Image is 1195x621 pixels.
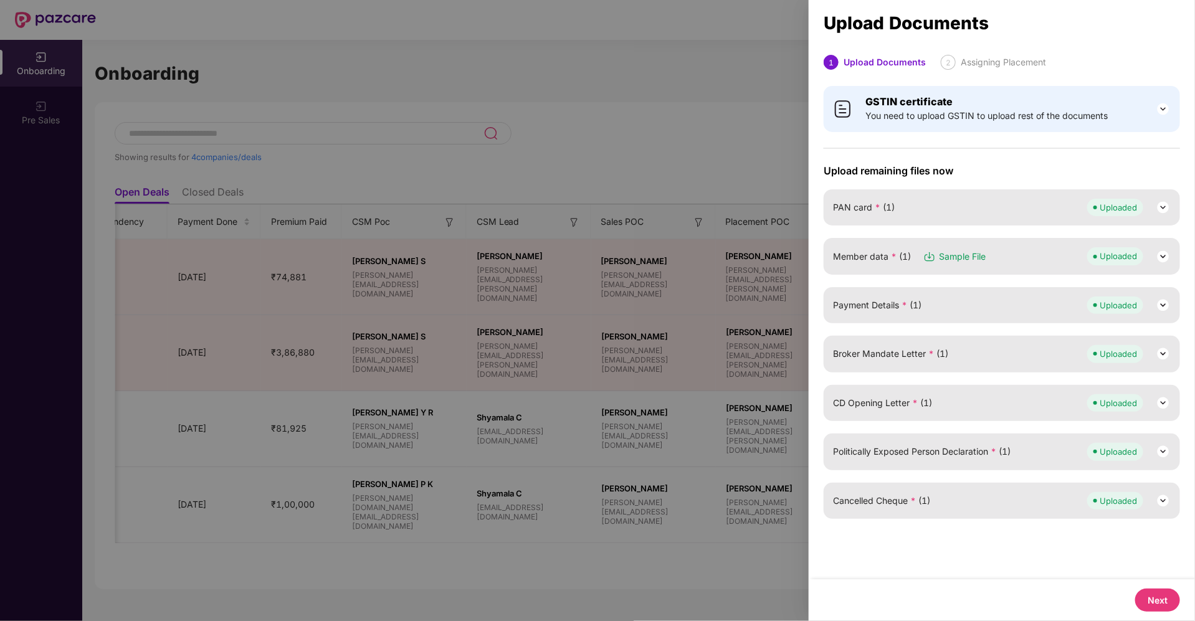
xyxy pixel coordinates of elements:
img: svg+xml;base64,PHN2ZyB3aWR0aD0iMjQiIGhlaWdodD0iMjQiIHZpZXdCb3g9IjAgMCAyNCAyNCIgZmlsbD0ibm9uZSIgeG... [1156,346,1171,361]
span: Politically Exposed Person Declaration (1) [833,445,1011,458]
div: Uploaded [1100,495,1137,507]
div: Assigning Placement [961,55,1046,70]
img: svg+xml;base64,PHN2ZyB4bWxucz0iaHR0cDovL3d3dy53My5vcmcvMjAwMC9zdmciIHdpZHRoPSI0MCIgaGVpZ2h0PSI0MC... [833,99,853,119]
img: svg+xml;base64,PHN2ZyB3aWR0aD0iMjQiIGhlaWdodD0iMjQiIHZpZXdCb3g9IjAgMCAyNCAyNCIgZmlsbD0ibm9uZSIgeG... [1156,444,1171,459]
span: Cancelled Cheque (1) [833,494,930,508]
img: svg+xml;base64,PHN2ZyB3aWR0aD0iMjQiIGhlaWdodD0iMjQiIHZpZXdCb3g9IjAgMCAyNCAyNCIgZmlsbD0ibm9uZSIgeG... [1156,200,1171,215]
img: svg+xml;base64,PHN2ZyB3aWR0aD0iMTYiIGhlaWdodD0iMTciIHZpZXdCb3g9IjAgMCAxNiAxNyIgZmlsbD0ibm9uZSIgeG... [923,250,936,263]
span: Payment Details (1) [833,298,921,312]
span: Member data (1) [833,250,911,263]
div: Uploaded [1100,299,1137,311]
span: 1 [829,58,834,67]
span: You need to upload GSTIN to upload rest of the documents [865,109,1108,123]
div: Uploaded [1100,201,1137,214]
div: Uploaded [1100,250,1137,262]
button: Next [1135,589,1180,612]
img: svg+xml;base64,PHN2ZyB3aWR0aD0iMjQiIGhlaWdodD0iMjQiIHZpZXdCb3g9IjAgMCAyNCAyNCIgZmlsbD0ibm9uZSIgeG... [1156,493,1171,508]
span: 2 [946,58,951,67]
span: Broker Mandate Letter (1) [833,347,948,361]
img: svg+xml;base64,PHN2ZyB3aWR0aD0iMjQiIGhlaWdodD0iMjQiIHZpZXdCb3g9IjAgMCAyNCAyNCIgZmlsbD0ibm9uZSIgeG... [1156,298,1171,313]
img: svg+xml;base64,PHN2ZyB3aWR0aD0iMjQiIGhlaWdodD0iMjQiIHZpZXdCb3g9IjAgMCAyNCAyNCIgZmlsbD0ibm9uZSIgeG... [1156,102,1171,116]
span: Upload remaining files now [824,164,1180,177]
img: svg+xml;base64,PHN2ZyB3aWR0aD0iMjQiIGhlaWdodD0iMjQiIHZpZXdCb3g9IjAgMCAyNCAyNCIgZmlsbD0ibm9uZSIgeG... [1156,249,1171,264]
div: Uploaded [1100,397,1137,409]
span: CD Opening Letter (1) [833,396,932,410]
img: svg+xml;base64,PHN2ZyB3aWR0aD0iMjQiIGhlaWdodD0iMjQiIHZpZXdCb3g9IjAgMCAyNCAyNCIgZmlsbD0ibm9uZSIgeG... [1156,396,1171,410]
b: GSTIN certificate [865,95,953,108]
div: Uploaded [1100,348,1137,360]
span: PAN card (1) [833,201,895,214]
div: Upload Documents [844,55,926,70]
span: Sample File [939,250,986,263]
div: Upload Documents [824,16,1180,30]
div: Uploaded [1100,445,1137,458]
